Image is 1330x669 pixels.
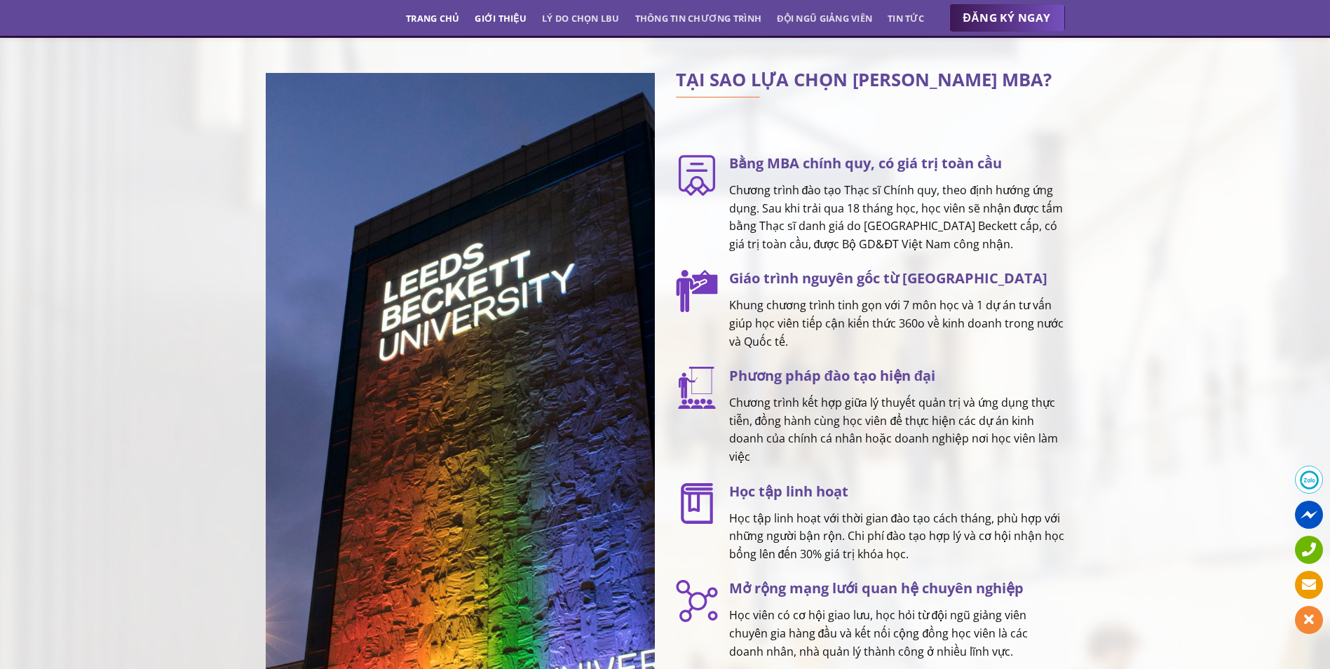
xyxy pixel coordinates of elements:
p: Khung chương trình tinh gọn với 7 môn học và 1 dự án tư vấn giúp học viên tiếp cận kiến thức 360o... [729,297,1065,351]
span: ĐĂNG KÝ NGAY [963,9,1051,27]
h3: Phương pháp đào tạo hiện đại [729,365,1065,387]
a: Giới thiệu [475,6,527,31]
a: Lý do chọn LBU [542,6,620,31]
a: Tin tức [888,6,924,31]
p: Học tập linh hoạt với thời gian đào tạo cách tháng, phù hợp với những người bận rộn. Chi phí đào ... [729,510,1065,564]
h3: Học tập linh hoạt [729,480,1065,503]
p: Học viên có cơ hội giao lưu, học hỏi từ đội ngũ giảng viên chuyên gia hàng đầu và kết nối cộng đồ... [729,607,1065,661]
img: line-lbu.jpg [676,97,760,98]
a: ĐĂNG KÝ NGAY [949,4,1065,32]
p: Chương trình đào tạo Thạc sĩ Chính quy, theo định hướng ứng dụng. Sau khi trải qua 18 tháng học, ... [729,182,1065,253]
a: Thông tin chương trình [635,6,762,31]
p: Chương trình kết hợp giữa lý thuyết quản trị và ứng dụng thực tiễn, đồng hành cùng học viên để th... [729,394,1065,466]
h2: TẠI SAO LỰA CHỌN [PERSON_NAME] MBA? [676,73,1065,87]
a: Đội ngũ giảng viên [777,6,872,31]
h3: Mở rộng mạng lưới quan hệ chuyên nghiệp [729,577,1065,600]
h3: Bằng MBA chính quy, có giá trị toàn cầu [729,152,1065,175]
a: Trang chủ [406,6,459,31]
h3: Giáo trình nguyên gốc từ [GEOGRAPHIC_DATA] [729,267,1065,290]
